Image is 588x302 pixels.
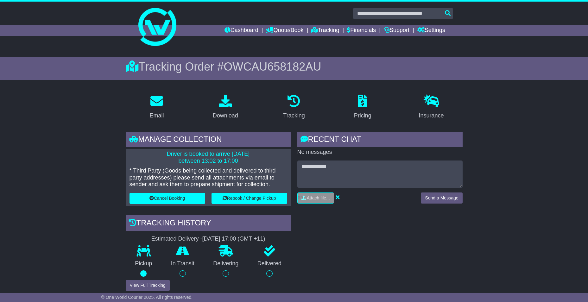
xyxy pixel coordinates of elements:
p: Driver is booked to arrive [DATE] between 13:02 to 17:00 [130,151,287,164]
p: No messages [297,149,463,156]
a: Download [209,92,242,122]
p: Delivering [204,260,248,267]
a: Support [384,25,409,36]
p: Pickup [126,260,162,267]
a: Financials [347,25,376,36]
a: Dashboard [224,25,258,36]
a: Tracking [279,92,309,122]
p: Delivered [248,260,291,267]
div: Estimated Delivery - [126,236,291,242]
a: Email [145,92,168,122]
div: Tracking [283,111,305,120]
p: In Transit [161,260,204,267]
p: * Third Party (Goods being collected and delivered to third party addresses) please send all atta... [130,167,287,188]
button: View Full Tracking [126,280,170,291]
button: Rebook / Change Pickup [212,193,287,204]
div: Manage collection [126,132,291,149]
div: Tracking Order # [126,60,463,73]
button: Send a Message [421,192,462,204]
div: Download [213,111,238,120]
a: Quote/Book [266,25,303,36]
a: Insurance [415,92,448,122]
a: Settings [417,25,445,36]
a: Tracking [311,25,339,36]
div: Email [149,111,164,120]
span: OWCAU658182AU [224,60,321,73]
div: RECENT CHAT [297,132,463,149]
div: [DATE] 17:00 (GMT +11) [202,236,265,242]
button: Cancel Booking [130,193,205,204]
div: Insurance [419,111,444,120]
a: Pricing [350,92,376,122]
span: © One World Courier 2025. All rights reserved. [101,295,193,300]
div: Tracking history [126,215,291,232]
div: Pricing [354,111,371,120]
